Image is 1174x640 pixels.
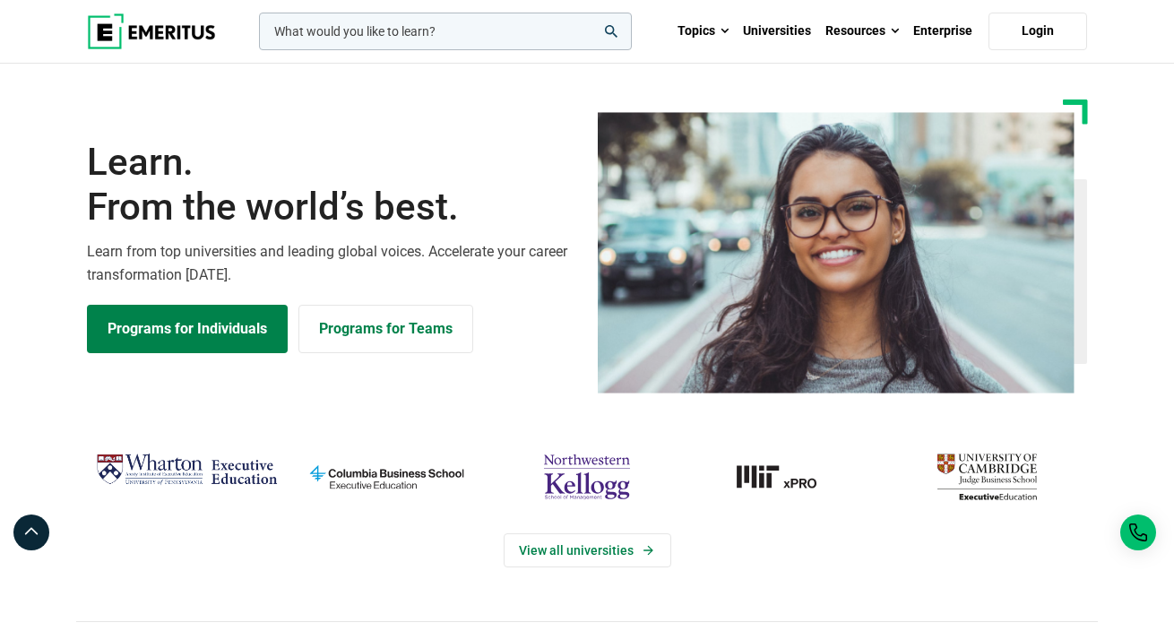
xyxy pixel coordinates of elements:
[696,447,878,506] img: MIT xPRO
[988,13,1087,50] a: Login
[87,240,576,286] p: Learn from top universities and leading global voices. Accelerate your career transformation [DATE].
[87,140,576,230] h1: Learn.
[496,447,678,506] img: northwestern-kellogg
[87,305,288,353] a: Explore Programs
[504,533,671,567] a: View Universities
[296,447,478,506] img: columbia-business-school
[87,185,576,229] span: From the world’s best.
[896,447,1078,506] img: cambridge-judge-business-school
[96,447,278,492] img: Wharton Executive Education
[259,13,632,50] input: woocommerce-product-search-field-0
[598,112,1075,394] img: Learn from the world's best
[298,305,473,353] a: Explore for Business
[696,447,878,506] a: MIT-xPRO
